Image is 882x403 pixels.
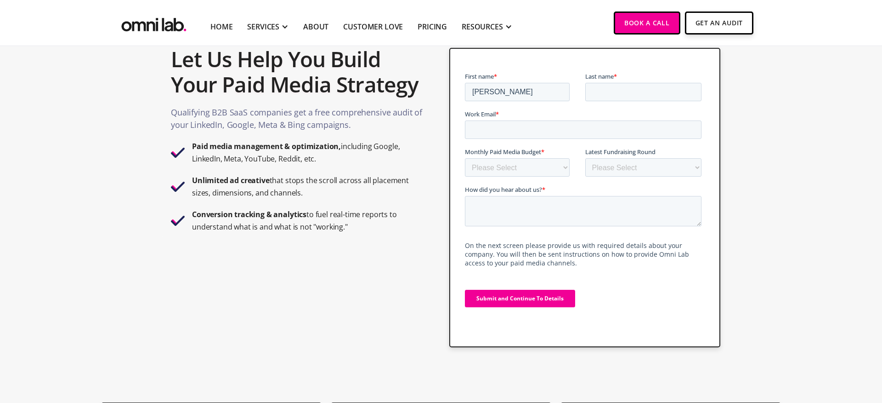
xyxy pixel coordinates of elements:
[462,21,503,32] div: RESOURCES
[210,21,232,32] a: Home
[614,12,680,35] a: Book a Call
[717,296,882,403] iframe: Chat Widget
[685,12,753,35] a: Get An Audit
[192,141,341,151] strong: Paid media management & optimization,
[119,12,188,34] img: Omni Lab: B2B SaaS Demand Generation Agency
[171,106,424,136] p: Qualifying B2B SaaS companies get a free comprehensive audit of your LinkedIn, Google, Meta & Bin...
[119,12,188,34] a: home
[465,72,705,323] iframe: Form 0
[192,175,270,185] strong: Unlimited ad creative
[171,42,424,102] h2: Let Us Help You Build Your Paid Media Strategy
[192,209,306,219] strong: Conversion tracking & analytics
[192,175,409,198] strong: that stops the scroll across all placement sizes, dimensions, and channels.
[247,21,279,32] div: SERVICES
[303,21,328,32] a: About
[418,21,447,32] a: Pricing
[343,21,403,32] a: Customer Love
